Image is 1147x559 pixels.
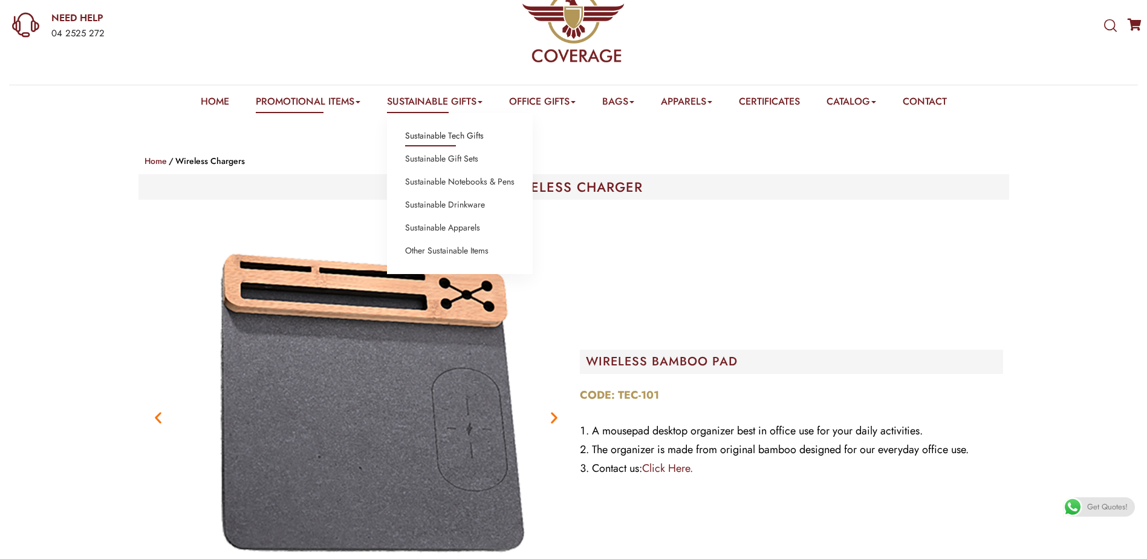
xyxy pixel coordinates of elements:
[405,174,515,190] a: Sustainable Notebooks & Pens
[547,410,562,425] div: Next slide
[661,94,712,113] a: Apparels
[151,410,166,425] div: Previous slide
[580,422,1003,440] li: A mousepad desktop organizer best in office use for your daily activities.
[586,356,1003,368] h2: WIRELESS BAMBOO PAD
[405,220,480,236] a: Sustainable Apparels
[145,155,167,167] a: Home
[580,440,1003,459] li: The organizer is made from original bamboo designed for our everyday office use.
[405,151,478,167] a: Sustainable Gift Sets
[51,11,377,25] a: NEED HELP
[145,180,1003,194] h1: WIRELESS CHARGER
[739,94,800,113] a: Certificates
[580,459,1003,478] li: Contact us:
[602,94,634,113] a: Bags
[405,243,489,259] a: Other Sustainable Items
[167,154,245,168] li: Wireless Chargers
[827,94,876,113] a: Catalog
[256,94,360,113] a: Promotional Items
[51,26,377,42] div: 04 2525 272
[201,94,229,113] a: Home
[642,460,693,476] a: Click Here.
[405,128,484,144] a: Sustainable Tech Gifts
[1087,497,1128,517] span: Get Quotes!
[580,387,659,403] strong: CODE: TEC-101
[509,94,576,113] a: Office Gifts
[903,94,947,113] a: Contact
[387,94,483,113] a: Sustainable Gifts
[405,197,485,213] a: Sustainable Drinkware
